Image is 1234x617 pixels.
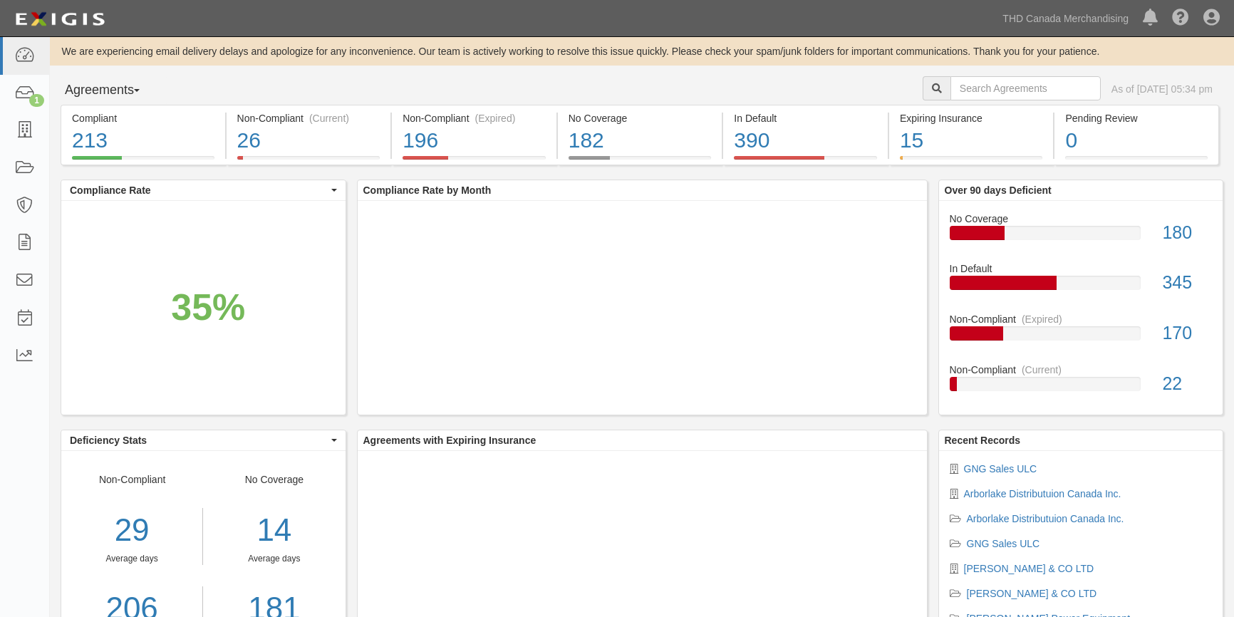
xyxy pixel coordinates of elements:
[1151,371,1223,397] div: 22
[964,488,1121,499] a: Arborlake Distributuion Canada Inc.
[309,111,349,125] div: (Current)
[1065,125,1208,156] div: 0
[72,125,214,156] div: 213
[50,44,1234,58] div: We are experiencing email delivery delays and apologize for any inconvenience. Our team is active...
[1172,10,1189,27] i: Help Center - Complianz
[939,212,1223,226] div: No Coverage
[392,156,556,167] a: Non-Compliant(Expired)196
[214,508,334,553] div: 14
[558,156,722,167] a: No Coverage182
[734,111,877,125] div: In Default
[61,156,225,167] a: Compliant213
[61,76,167,105] button: Agreements
[945,435,1021,446] b: Recent Records
[939,363,1223,377] div: Non-Compliant
[967,538,1040,549] a: GNG Sales ULC
[70,183,328,197] span: Compliance Rate
[734,125,877,156] div: 390
[950,76,1101,100] input: Search Agreements
[237,111,380,125] div: Non-Compliant (Current)
[569,111,712,125] div: No Coverage
[237,125,380,156] div: 26
[1151,270,1223,296] div: 345
[900,111,1043,125] div: Expiring Insurance
[1111,82,1213,96] div: As of [DATE] 05:34 pm
[214,553,334,565] div: Average days
[945,185,1052,196] b: Over 90 days Deficient
[1054,156,1219,167] a: Pending Review0
[723,156,888,167] a: In Default390
[939,261,1223,276] div: In Default
[1022,312,1062,326] div: (Expired)
[403,125,546,156] div: 196
[967,588,1097,599] a: [PERSON_NAME] & CO LTD
[995,4,1136,33] a: THD Canada Merchandising
[29,94,44,107] div: 1
[363,435,536,446] b: Agreements with Expiring Insurance
[964,463,1037,475] a: GNG Sales ULC
[72,111,214,125] div: Compliant
[900,125,1043,156] div: 15
[475,111,516,125] div: (Expired)
[1065,111,1208,125] div: Pending Review
[1151,220,1223,246] div: 180
[171,281,245,333] div: 35%
[61,508,202,553] div: 29
[11,6,109,32] img: logo-5460c22ac91f19d4615b14bd174203de0afe785f0fc80cf4dbbc73dc1793850b.png
[70,433,328,447] span: Deficiency Stats
[964,563,1094,574] a: [PERSON_NAME] & CO LTD
[403,111,546,125] div: Non-Compliant (Expired)
[950,363,1213,403] a: Non-Compliant(Current)22
[227,156,391,167] a: Non-Compliant(Current)26
[363,185,492,196] b: Compliance Rate by Month
[61,430,346,450] button: Deficiency Stats
[939,312,1223,326] div: Non-Compliant
[61,553,202,565] div: Average days
[1151,321,1223,346] div: 170
[950,212,1213,262] a: No Coverage180
[967,513,1124,524] a: Arborlake Distributuion Canada Inc.
[569,125,712,156] div: 182
[889,156,1054,167] a: Expiring Insurance15
[950,261,1213,312] a: In Default345
[950,312,1213,363] a: Non-Compliant(Expired)170
[1022,363,1062,377] div: (Current)
[61,180,346,200] button: Compliance Rate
